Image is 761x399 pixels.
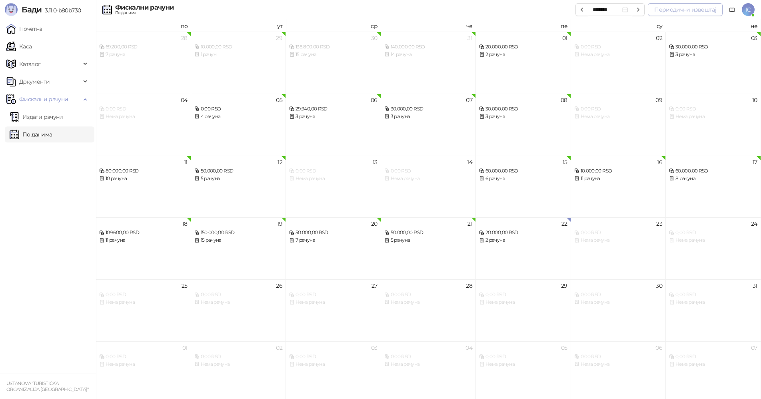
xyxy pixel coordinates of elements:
td: 2025-08-03 [666,32,761,94]
div: 05 [561,345,567,351]
div: 10 рачуна [99,175,188,182]
div: Нема рачуна [574,361,663,368]
div: 21 [467,221,472,227]
div: 0,00 RSD [384,167,473,175]
td: 2025-08-23 [571,217,666,279]
div: Нема рачуна [669,237,757,244]
div: 30 [656,283,662,289]
div: 50.000,00 RSD [384,229,473,237]
div: 30.000,00 RSD [479,105,567,113]
div: 29 [276,35,282,41]
div: 18 [182,221,188,227]
div: 69.200,00 RSD [99,43,188,51]
div: 20 [371,221,378,227]
td: 2025-08-19 [191,217,286,279]
a: Почетна [6,21,42,37]
div: 23 [656,221,662,227]
div: Нема рачуна [194,361,283,368]
div: 31 [753,283,757,289]
td: 2025-08-20 [286,217,381,279]
div: 150.000,00 RSD [194,229,283,237]
td: 2025-08-05 [191,94,286,156]
div: 0,00 RSD [194,353,283,361]
div: 138.800,00 RSD [289,43,378,51]
div: 29.940,00 RSD [289,105,378,113]
div: 3 рачуна [289,113,378,120]
th: по [96,19,191,32]
th: че [381,19,476,32]
div: 0,00 RSD [479,291,567,299]
td: 2025-08-11 [96,156,191,218]
td: 2025-08-28 [381,279,476,341]
div: Нема рачуна [574,237,663,244]
div: Нема рачуна [574,113,663,120]
div: 50.000,00 RSD [289,229,378,237]
div: Нема рачуна [479,299,567,306]
td: 2025-08-10 [666,94,761,156]
div: 14 [467,159,472,165]
div: Нема рачуна [194,299,283,306]
div: 22 [561,221,567,227]
div: 07 [751,345,757,351]
div: 0,00 RSD [479,353,567,361]
th: ут [191,19,286,32]
div: 04 [181,97,188,103]
div: 4 рачуна [194,113,283,120]
div: 0,00 RSD [574,105,663,113]
div: Нема рачуна [384,361,473,368]
div: 0,00 RSD [99,291,188,299]
div: 80.000,00 RSD [99,167,188,175]
td: 2025-08-29 [476,279,571,341]
div: 7 рачуна [99,51,188,58]
div: 2 рачуна [479,237,567,244]
div: Нема рачуна [99,113,188,120]
img: Logo [5,3,18,16]
td: 2025-08-04 [96,94,191,156]
div: 3 рачуна [669,51,757,58]
div: 10 [752,97,757,103]
td: 2025-08-25 [96,279,191,341]
div: Нема рачуна [574,51,663,58]
div: 5 рачуна [384,237,473,244]
td: 2025-08-08 [476,94,571,156]
td: 2025-08-01 [476,32,571,94]
th: не [666,19,761,32]
td: 2025-08-30 [571,279,666,341]
div: 0,00 RSD [194,291,283,299]
td: 2025-08-31 [666,279,761,341]
div: 30.000,00 RSD [384,105,473,113]
div: 0,00 RSD [289,167,378,175]
div: Нема рачуна [669,113,757,120]
div: 02 [276,345,282,351]
div: 04 [465,345,472,351]
div: 30 [371,35,378,41]
div: 0,00 RSD [99,353,188,361]
td: 2025-08-09 [571,94,666,156]
div: 8 рачуна [669,175,757,182]
div: 06 [371,97,378,103]
div: Нема рачуна [384,175,473,182]
div: 0,00 RSD [574,229,663,237]
a: Издати рачуни [10,109,63,125]
div: 20.000,00 RSD [479,229,567,237]
div: 5 рачуна [194,175,283,182]
div: 11 рачуна [574,175,663,182]
div: Нема рачуна [289,299,378,306]
div: 60.000,00 RSD [479,167,567,175]
div: 0,00 RSD [289,291,378,299]
div: 1 рачун [194,51,283,58]
th: пе [476,19,571,32]
td: 2025-08-18 [96,217,191,279]
button: Периодични извештај [648,3,723,16]
div: Нема рачуна [574,299,663,306]
div: По данима [115,11,174,15]
div: 14 рачуна [384,51,473,58]
small: USTANOVA "TURISTIČKA ORGANIZACIJA [GEOGRAPHIC_DATA]" [6,381,88,392]
div: 15 рачуна [194,237,283,244]
div: 29 [561,283,567,289]
td: 2025-08-07 [381,94,476,156]
div: Нема рачуна [669,361,757,368]
th: ср [286,19,381,32]
div: 0,00 RSD [669,353,757,361]
div: 0,00 RSD [574,353,663,361]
